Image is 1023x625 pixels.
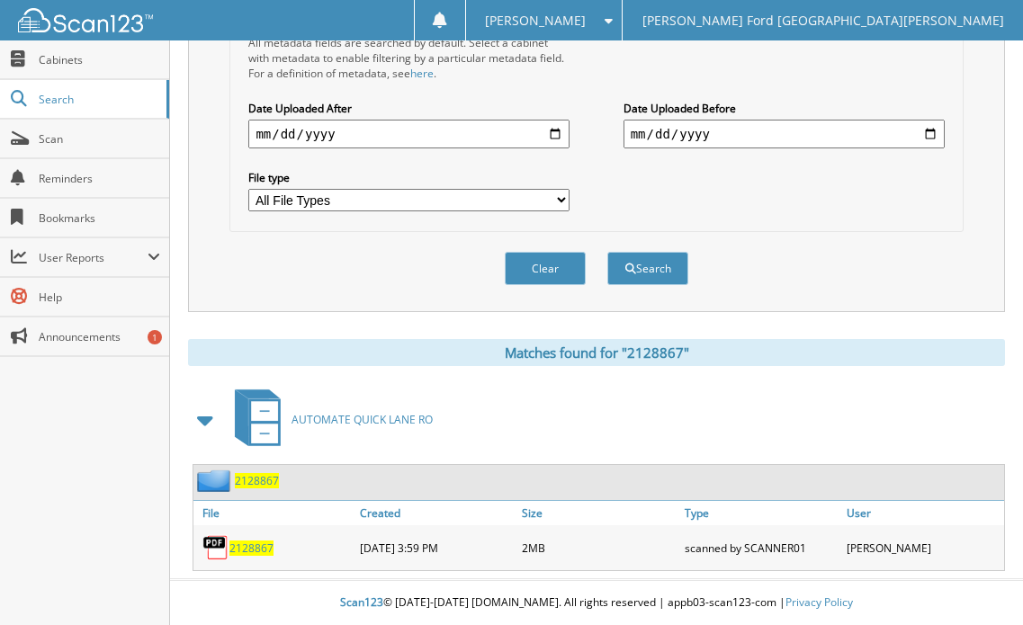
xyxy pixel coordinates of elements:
[39,290,160,305] span: Help
[624,101,945,116] label: Date Uploaded Before
[785,594,853,610] a: Privacy Policy
[355,530,517,566] div: [DATE] 3:59 PM
[39,52,160,67] span: Cabinets
[292,412,433,427] span: AUTOMATE QUICK LANE RO
[248,101,570,116] label: Date Uploaded After
[680,530,842,566] div: scanned by SCANNER01
[197,469,235,492] img: folder2.png
[680,501,842,525] a: Type
[39,250,148,265] span: User Reports
[202,534,229,561] img: PDF.png
[224,384,433,455] a: AUTOMATE QUICK LANE RO
[624,120,945,148] input: end
[39,210,160,226] span: Bookmarks
[505,252,586,285] button: Clear
[607,252,688,285] button: Search
[642,15,1004,26] span: [PERSON_NAME] Ford [GEOGRAPHIC_DATA][PERSON_NAME]
[248,170,570,185] label: File type
[170,581,1023,625] div: © [DATE]-[DATE] [DOMAIN_NAME]. All rights reserved | appb03-scan123-com |
[39,131,160,147] span: Scan
[39,329,160,344] span: Announcements
[148,330,162,344] div: 1
[193,501,355,525] a: File
[248,120,570,148] input: start
[517,530,679,566] div: 2MB
[18,8,153,32] img: scan123-logo-white.svg
[340,594,383,610] span: Scan123
[410,66,434,81] a: here
[39,171,160,186] span: Reminders
[235,473,279,488] a: 2128867
[517,501,679,525] a: Size
[842,501,1004,525] a: User
[248,35,570,81] div: All metadata fields are searched by default. Select a cabinet with metadata to enable filtering b...
[39,92,157,107] span: Search
[485,15,586,26] span: [PERSON_NAME]
[188,339,1005,366] div: Matches found for "2128867"
[355,501,517,525] a: Created
[229,540,274,556] a: 2128867
[842,530,1004,566] div: [PERSON_NAME]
